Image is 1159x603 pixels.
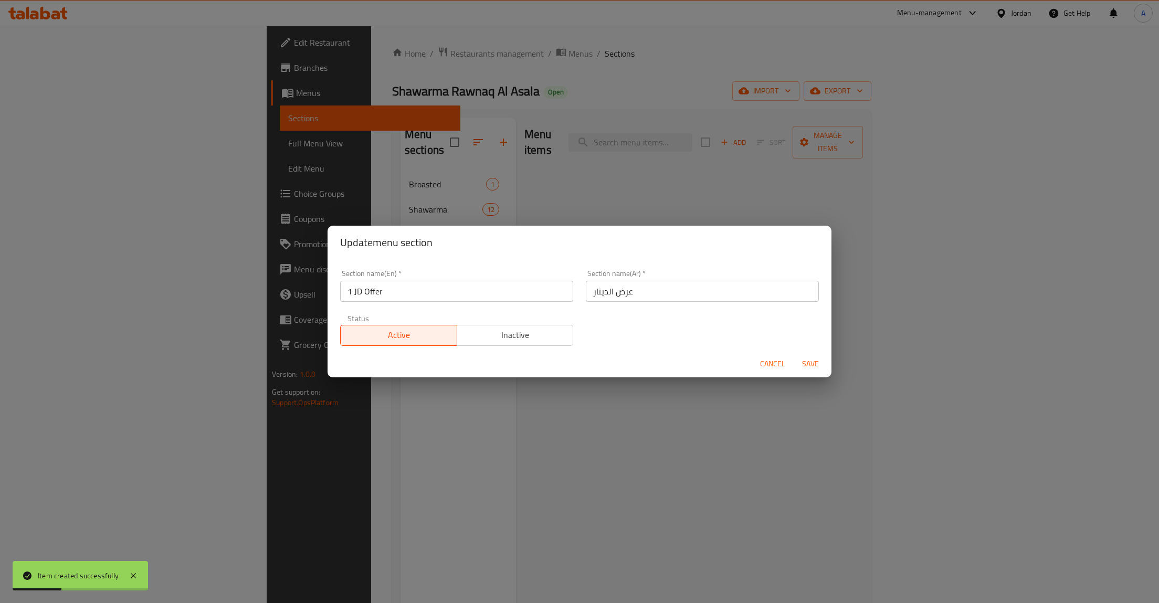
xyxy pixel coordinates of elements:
[586,281,819,302] input: Please enter section name(ar)
[760,357,785,371] span: Cancel
[340,234,819,251] h2: Update menu section
[457,325,574,346] button: Inactive
[38,570,119,581] div: Item created successfully
[798,357,823,371] span: Save
[340,325,457,346] button: Active
[340,281,573,302] input: Please enter section name(en)
[345,327,453,343] span: Active
[756,354,789,374] button: Cancel
[461,327,570,343] span: Inactive
[794,354,827,374] button: Save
